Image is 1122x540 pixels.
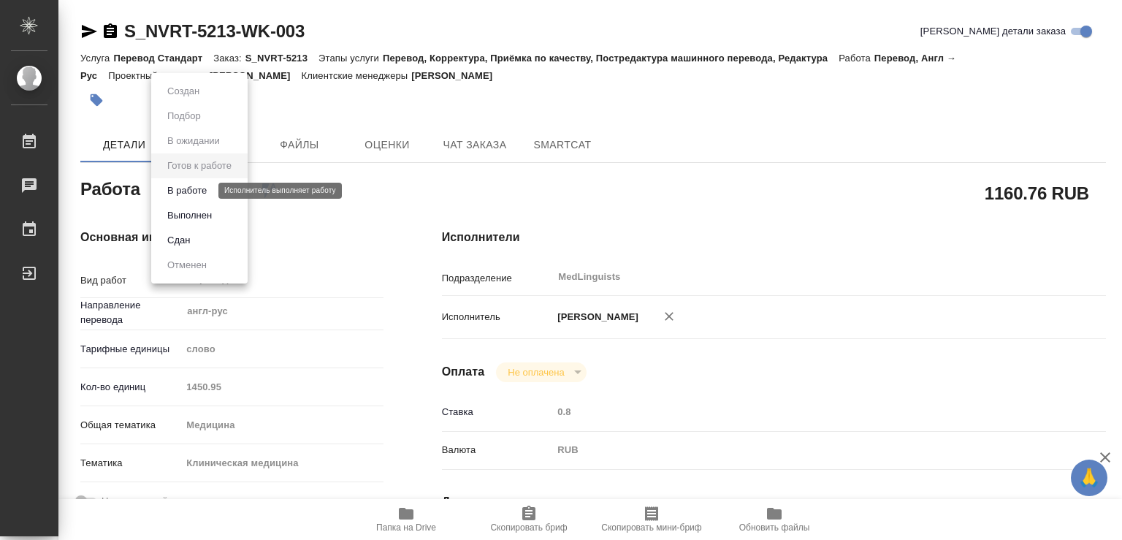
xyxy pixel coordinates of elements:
[163,133,224,149] button: В ожидании
[163,257,211,273] button: Отменен
[163,83,204,99] button: Создан
[163,108,205,124] button: Подбор
[163,158,236,174] button: Готов к работе
[163,183,211,199] button: В работе
[163,208,216,224] button: Выполнен
[163,232,194,248] button: Сдан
